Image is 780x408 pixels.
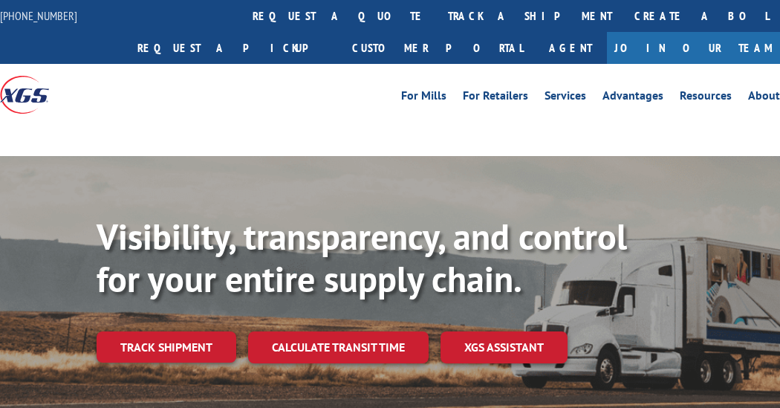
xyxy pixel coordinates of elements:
[341,32,534,64] a: Customer Portal
[607,32,780,64] a: Join Our Team
[534,32,607,64] a: Agent
[97,331,236,363] a: Track shipment
[248,331,429,363] a: Calculate transit time
[545,90,586,106] a: Services
[441,331,568,363] a: XGS ASSISTANT
[602,90,663,106] a: Advantages
[748,90,780,106] a: About
[680,90,732,106] a: Resources
[97,213,627,302] b: Visibility, transparency, and control for your entire supply chain.
[401,90,446,106] a: For Mills
[463,90,528,106] a: For Retailers
[126,32,341,64] a: Request a pickup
